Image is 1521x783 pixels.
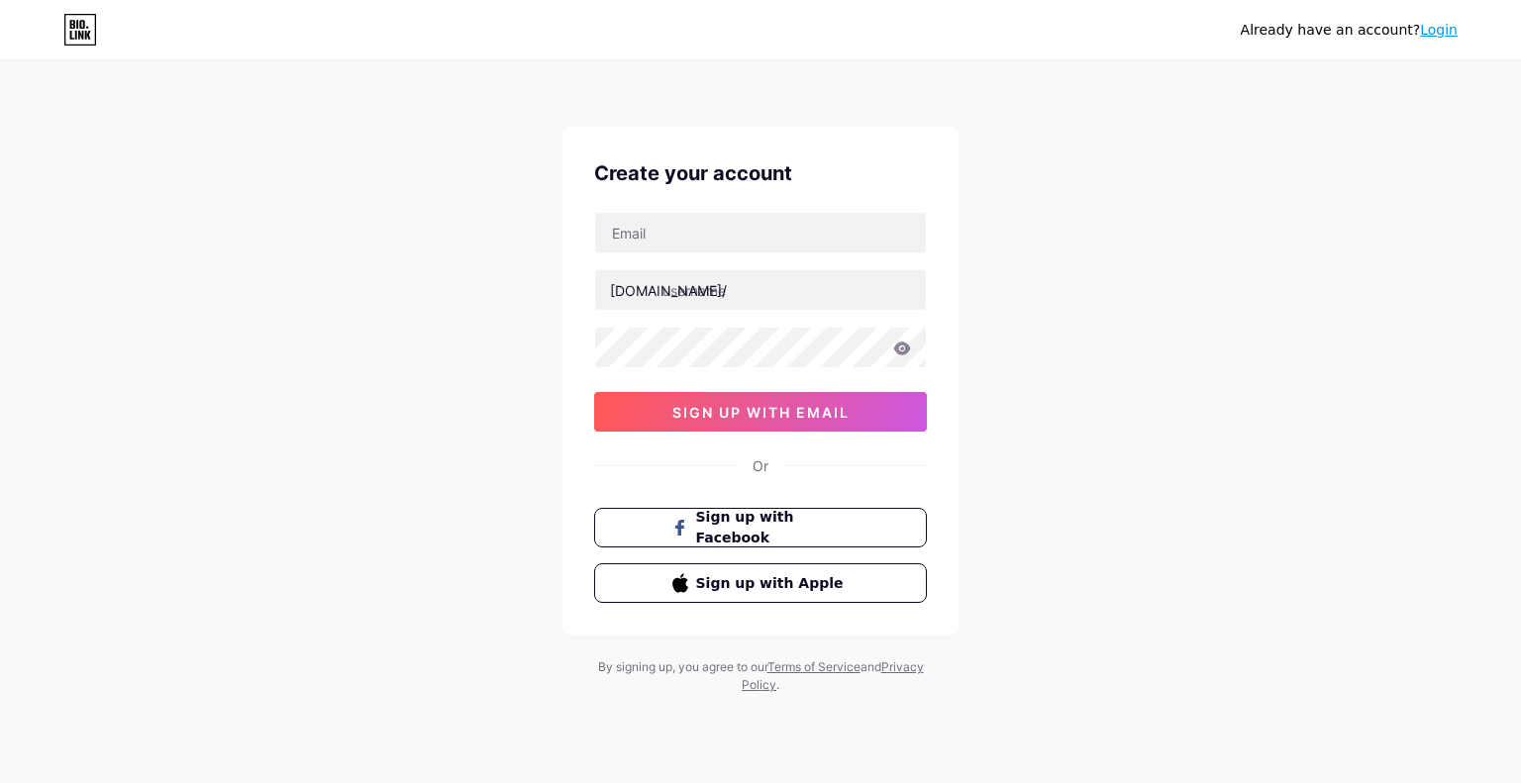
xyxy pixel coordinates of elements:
[672,404,850,421] span: sign up with email
[610,280,727,301] div: [DOMAIN_NAME]/
[767,659,861,674] a: Terms of Service
[696,507,850,548] span: Sign up with Facebook
[696,573,850,594] span: Sign up with Apple
[594,508,927,547] button: Sign up with Facebook
[594,392,927,432] button: sign up with email
[592,658,929,694] div: By signing up, you agree to our and .
[594,158,927,188] div: Create your account
[595,213,926,252] input: Email
[1241,20,1458,41] div: Already have an account?
[595,270,926,310] input: username
[753,455,768,476] div: Or
[594,563,927,603] button: Sign up with Apple
[1420,22,1458,38] a: Login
